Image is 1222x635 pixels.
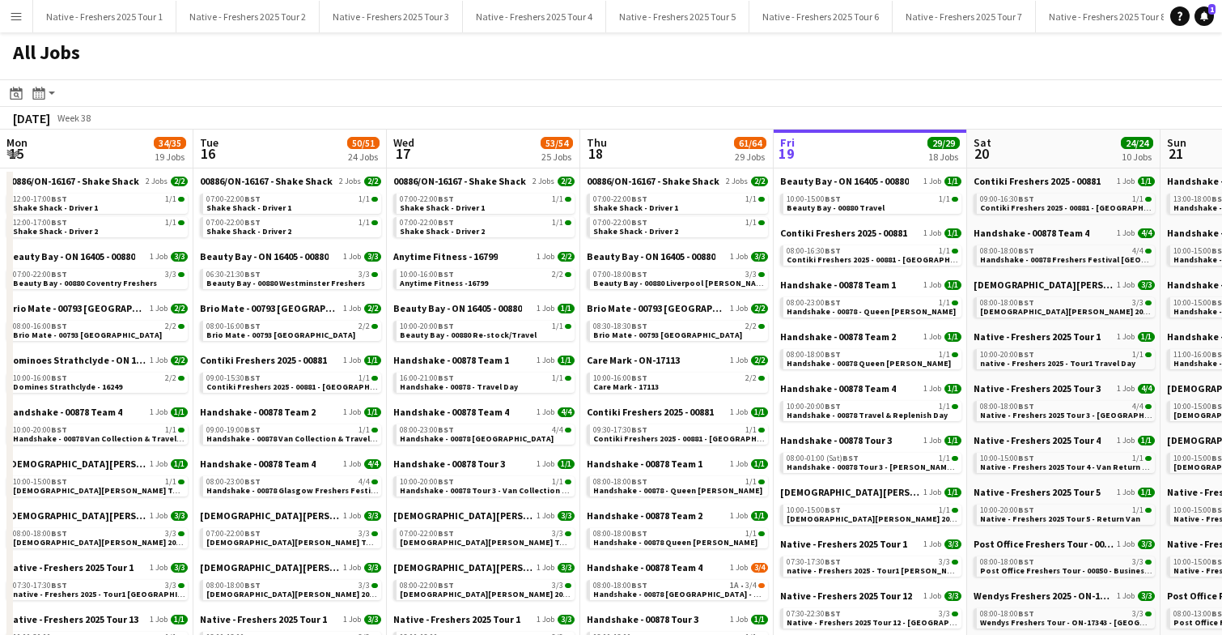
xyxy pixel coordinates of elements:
[631,321,647,331] span: BST
[974,279,1155,291] a: [DEMOGRAPHIC_DATA][PERSON_NAME] 2025 Tour 2 - 008481 Job3/3
[400,226,485,237] span: Shake Shack - Driver 2
[587,354,768,366] a: Care Mark - ON-171131 Job2/2
[1036,1,1179,32] button: Native - Freshers 2025 Tour 8
[1132,299,1144,307] span: 3/3
[787,299,841,307] span: 08:00-23:00
[206,374,261,382] span: 09:00-15:30
[171,304,188,313] span: 2/2
[593,194,765,212] a: 07:00-22:00BST1/1Shake Shack - Driver 1
[6,175,139,187] span: 00886/ON-16167 - Shake Shack
[780,175,961,187] a: Beauty Bay - ON 16405 - 008801 Job1/1
[200,302,381,314] a: Brio Mate - 00793 [GEOGRAPHIC_DATA]1 Job2/2
[825,297,841,308] span: BST
[980,351,1034,359] span: 10:00-20:00
[13,321,185,339] a: 08:00-16:00BST2/2Brio Mate - 00793 [GEOGRAPHIC_DATA]
[200,250,329,262] span: Beauty Bay - ON 16405 - 00880
[6,250,188,302] div: Beauty Bay - ON 16405 - 008801 Job3/307:00-22:00BST3/3Beauty Bay - 00880 Coventry Freshers
[749,1,893,32] button: Native - Freshers 2025 Tour 6
[438,373,454,383] span: BST
[730,252,748,262] span: 1 Job
[13,219,67,227] span: 12:00-17:00
[171,356,188,365] span: 2/2
[165,271,176,279] span: 3/3
[787,194,958,212] a: 10:00-15:00BST1/1Beauty Bay - 00880 Travel
[631,194,647,204] span: BST
[51,269,67,279] span: BST
[593,381,659,392] span: Care Mark - 17113
[206,373,378,391] a: 09:00-15:30BST1/1Contiki Freshers 2025 - 00881 - [GEOGRAPHIC_DATA] [GEOGRAPHIC_DATA] - [GEOGRAPHI...
[552,219,563,227] span: 1/1
[200,175,333,187] span: 00886/ON-16167 - Shake Shack
[745,322,757,330] span: 2/2
[393,302,522,314] span: Beauty Bay - ON 16405 - 00880
[400,202,485,213] span: Shake Shack - Driver 1
[980,245,1152,264] a: 08:00-18:00BST4/4Handshake - 00878 Freshers Festival [GEOGRAPHIC_DATA]
[939,195,950,203] span: 1/1
[974,279,1155,330] div: [DEMOGRAPHIC_DATA][PERSON_NAME] 2025 Tour 2 - 008481 Job3/308:00-18:00BST3/3[DEMOGRAPHIC_DATA][PE...
[980,297,1152,316] a: 08:00-18:00BST3/3[DEMOGRAPHIC_DATA][PERSON_NAME] 2025 Tour 2 - 00848 - [GEOGRAPHIC_DATA]
[393,354,509,366] span: Handshake - 00878 Team 1
[980,358,1135,369] span: native - Freshers 2025 - Tour1 Travel Day
[400,374,454,382] span: 16:00-21:00
[593,373,765,391] a: 10:00-16:00BST2/2Care Mark - 17113
[13,278,157,288] span: Beauty Bay - 00880 Coventry Freshers
[393,175,575,187] a: 00886/ON-16167 - Shake Shack2 Jobs2/2
[787,195,841,203] span: 10:00-15:00
[6,406,188,418] a: Handshake - 00878 Team 41 Job1/1
[393,175,526,187] span: 00886/ON-16167 - Shake Shack
[780,330,961,343] a: Handshake - 00878 Team 21 Job1/1
[6,354,188,406] div: Dominoes Strathclyde - ON 162491 Job2/210:00-16:00BST2/2Domines Strathclyde - 16249
[593,321,765,339] a: 08:30-18:30BST2/2Brio Mate - 00793 [GEOGRAPHIC_DATA]
[6,354,146,366] span: Dominoes Strathclyde - ON 16249
[558,252,575,262] span: 2/2
[974,227,1155,279] div: Handshake - 00878 Team 41 Job4/408:00-18:00BST4/4Handshake - 00878 Freshers Festival [GEOGRAPHIC_...
[787,202,885,213] span: Beauty Bay - 00880 Travel
[206,330,355,340] span: Brio Mate - 00793 Birmingham
[206,226,291,237] span: Shake Shack - Driver 2
[176,1,320,32] button: Native - Freshers 2025 Tour 2
[438,269,454,279] span: BST
[171,177,188,186] span: 2/2
[923,332,941,342] span: 1 Job
[787,401,958,420] a: 10:00-20:00BST1/1Handshake - 00878 Travel & Replenish Day
[1117,228,1135,238] span: 1 Job
[780,279,896,291] span: Handshake - 00878 Team 1
[1018,245,1034,256] span: BST
[587,302,727,314] span: Brio Mate - 00793 Birmingham
[146,177,168,186] span: 2 Jobs
[13,202,98,213] span: Shake Shack - Driver 1
[51,373,67,383] span: BST
[787,306,956,317] span: Handshake - 00878 - Queen Marys
[1138,332,1155,342] span: 1/1
[980,202,1177,213] span: Contiki Freshers 2025 - 00881 - University of York
[780,227,961,239] a: Contiki Freshers 2025 - 008811 Job1/1
[400,381,518,392] span: Handshake - 00878 - Travel Day
[780,227,907,239] span: Contiki Freshers 2025 - 00881
[730,304,748,313] span: 1 Job
[393,175,575,250] div: 00886/ON-16167 - Shake Shack2 Jobs2/207:00-22:00BST1/1Shake Shack - Driver 107:00-22:00BST1/1Shak...
[825,245,841,256] span: BST
[359,374,370,382] span: 1/1
[1018,401,1034,411] span: BST
[51,321,67,331] span: BST
[150,356,168,365] span: 1 Job
[593,202,678,213] span: Shake Shack - Driver 1
[780,279,961,330] div: Handshake - 00878 Team 11 Job1/108:00-23:00BST1/1Handshake - 00878 - Queen [PERSON_NAME]
[1018,297,1034,308] span: BST
[944,177,961,186] span: 1/1
[13,226,98,237] span: Shake Shack - Driver 2
[393,302,575,314] a: Beauty Bay - ON 16405 - 008801 Job1/1
[974,382,1155,394] a: Native - Freshers 2025 Tour 31 Job4/4
[558,177,575,186] span: 2/2
[533,177,554,186] span: 2 Jobs
[980,247,1034,255] span: 08:00-18:00
[1132,247,1144,255] span: 4/4
[6,175,188,187] a: 00886/ON-16167 - Shake Shack2 Jobs2/2
[787,349,958,368] a: 08:00-18:00BST1/1Handshake - 00878 Queen [PERSON_NAME]
[150,304,168,313] span: 1 Job
[751,304,768,313] span: 2/2
[165,219,176,227] span: 1/1
[939,299,950,307] span: 1/1
[923,280,941,290] span: 1 Job
[726,177,748,186] span: 2 Jobs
